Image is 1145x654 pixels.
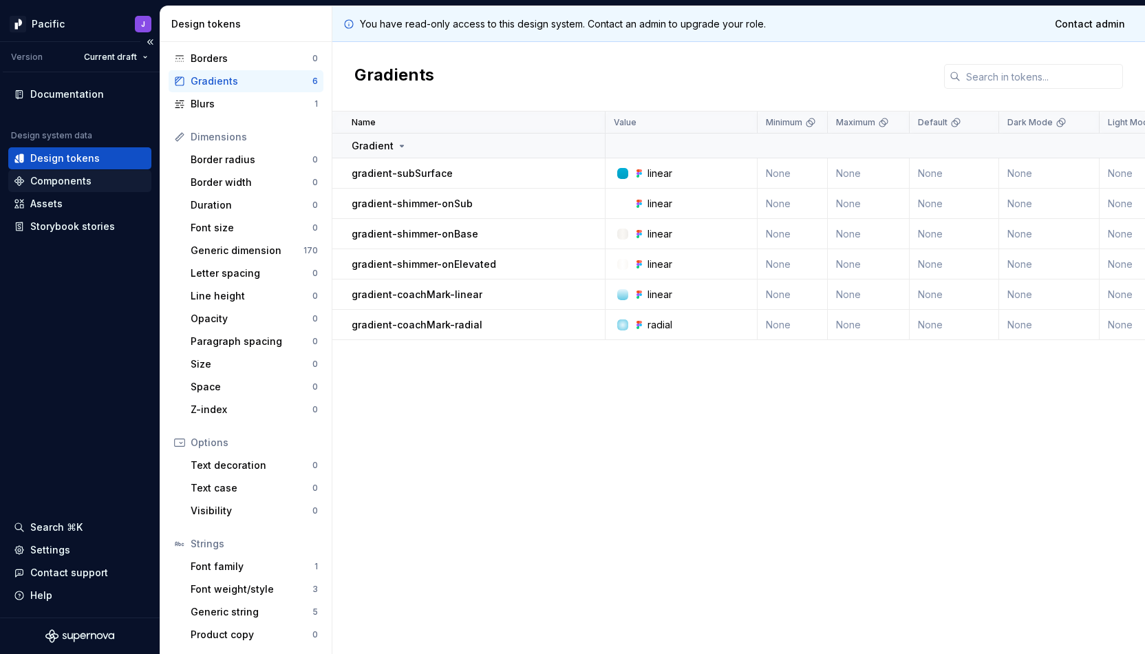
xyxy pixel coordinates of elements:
div: Search ⌘K [30,520,83,534]
div: Gradients [191,74,312,88]
div: Help [30,589,52,602]
div: linear [648,167,672,180]
td: None [999,219,1100,249]
a: Font size0 [185,217,323,239]
div: Blurs [191,97,314,111]
h2: Gradients [354,64,434,89]
p: gradient-subSurface [352,167,453,180]
div: Paragraph spacing [191,335,312,348]
button: Search ⌘K [8,516,151,538]
div: 6 [312,76,318,87]
td: None [828,189,910,219]
p: gradient-coachMark-linear [352,288,482,302]
div: Design system data [11,130,92,141]
a: Assets [8,193,151,215]
div: 0 [312,505,318,516]
td: None [999,310,1100,340]
div: Design tokens [171,17,326,31]
a: Product copy0 [185,624,323,646]
td: None [910,189,999,219]
div: Border width [191,176,312,189]
span: Current draft [84,52,137,63]
div: Size [191,357,312,371]
a: Blurs1 [169,93,323,115]
p: Minimum [766,117,802,128]
button: Collapse sidebar [140,32,160,52]
div: 0 [312,53,318,64]
div: 3 [312,584,318,595]
div: Product copy [191,628,312,642]
a: Generic dimension170 [185,240,323,262]
p: gradient-shimmer-onElevated [352,257,496,271]
div: Visibility [191,504,312,518]
div: Generic dimension [191,244,303,257]
a: Gradients6 [169,70,323,92]
td: None [828,219,910,249]
div: linear [648,197,672,211]
div: Version [11,52,43,63]
p: Maximum [836,117,875,128]
div: Options [191,436,318,450]
div: 0 [312,177,318,188]
div: Letter spacing [191,266,312,280]
td: None [828,158,910,189]
a: Settings [8,539,151,561]
div: Text case [191,481,312,495]
a: Z-index0 [185,399,323,421]
a: Components [8,170,151,192]
p: You have read-only access to this design system. Contact an admin to upgrade your role. [360,17,766,31]
div: Borders [191,52,312,65]
a: Storybook stories [8,215,151,238]
a: Borders0 [169,48,323,70]
a: Font weight/style3 [185,578,323,600]
p: Default [918,117,948,128]
a: Text case0 [185,477,323,499]
div: Generic string [191,605,312,619]
div: 0 [312,336,318,347]
a: Font family1 [185,556,323,578]
td: None [758,279,828,310]
button: PacificJ [3,9,157,39]
div: Strings [191,537,318,551]
a: Documentation [8,83,151,105]
div: Text decoration [191,458,312,472]
td: None [999,249,1100,279]
div: Design tokens [30,151,100,165]
p: Dark Mode [1007,117,1053,128]
div: Pacific [32,17,65,31]
div: Opacity [191,312,312,326]
a: Border width0 [185,171,323,193]
input: Search in tokens... [961,64,1123,89]
div: 1 [314,98,318,109]
div: 170 [303,245,318,256]
td: None [758,158,828,189]
div: 0 [312,200,318,211]
a: Text decoration0 [185,454,323,476]
svg: Supernova Logo [45,629,114,643]
div: Components [30,174,92,188]
td: None [910,219,999,249]
div: 0 [312,629,318,640]
button: Help [8,584,151,606]
a: Letter spacing0 [185,262,323,284]
a: Design tokens [8,147,151,169]
td: None [910,249,999,279]
td: None [758,310,828,340]
div: Dimensions [191,130,318,144]
td: None [828,279,910,310]
p: gradient-shimmer-onBase [352,227,478,241]
div: Documentation [30,87,104,101]
div: Assets [30,197,63,211]
a: Generic string5 [185,601,323,623]
div: 0 [312,359,318,370]
div: Font size [191,221,312,235]
a: Border radius0 [185,149,323,171]
td: None [910,158,999,189]
div: radial [648,318,672,332]
a: Duration0 [185,194,323,216]
td: None [999,158,1100,189]
div: Storybook stories [30,220,115,233]
div: Line height [191,289,312,303]
td: None [910,279,999,310]
td: None [828,310,910,340]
